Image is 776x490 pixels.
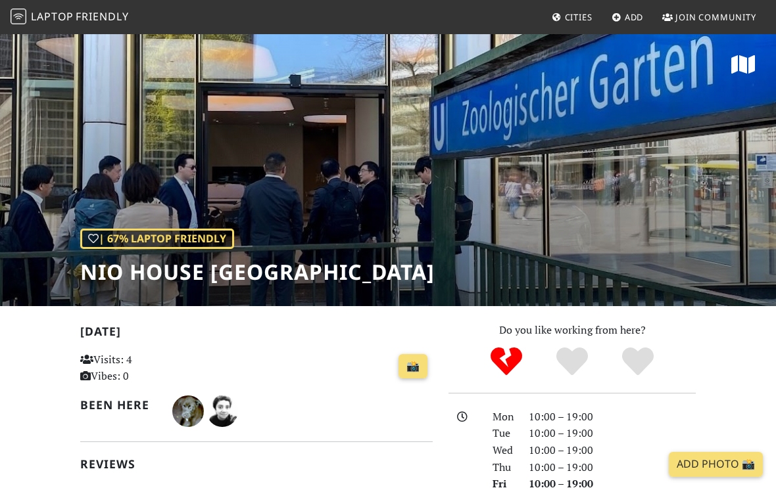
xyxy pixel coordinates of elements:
[80,229,234,250] div: | 67% Laptop Friendly
[172,395,204,427] img: 4905-lux.jpg
[675,11,756,23] span: Join Community
[521,425,704,442] div: 10:00 – 19:00
[449,322,696,339] p: Do you like working from here?
[76,9,128,24] span: Friendly
[80,351,187,385] p: Visits: 4 Vibes: 0
[521,409,704,426] div: 10:00 – 19:00
[80,398,157,412] h2: Been here
[565,11,593,23] span: Cities
[521,459,704,476] div: 10:00 – 19:00
[80,457,433,471] h2: Reviews
[11,9,26,24] img: LaptopFriendly
[657,5,762,29] a: Join Community
[606,5,649,29] a: Add
[625,11,644,23] span: Add
[206,403,238,417] span: Marcela Avila
[485,409,521,426] div: Mon
[206,395,238,427] img: 4717-marcela.jpg
[521,442,704,459] div: 10:00 – 19:00
[485,425,521,442] div: Tue
[539,345,605,378] div: Yes
[473,345,539,378] div: No
[31,9,74,24] span: Laptop
[80,324,433,344] h2: [DATE]
[172,403,206,417] span: Lux Lookinatthings
[485,442,521,459] div: Wed
[669,452,763,477] a: Add Photo 📸
[605,345,671,378] div: Definitely!
[399,354,427,379] a: 📸
[485,459,521,476] div: Thu
[11,6,129,29] a: LaptopFriendly LaptopFriendly
[80,259,435,284] h1: NIO House [GEOGRAPHIC_DATA]
[546,5,598,29] a: Cities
